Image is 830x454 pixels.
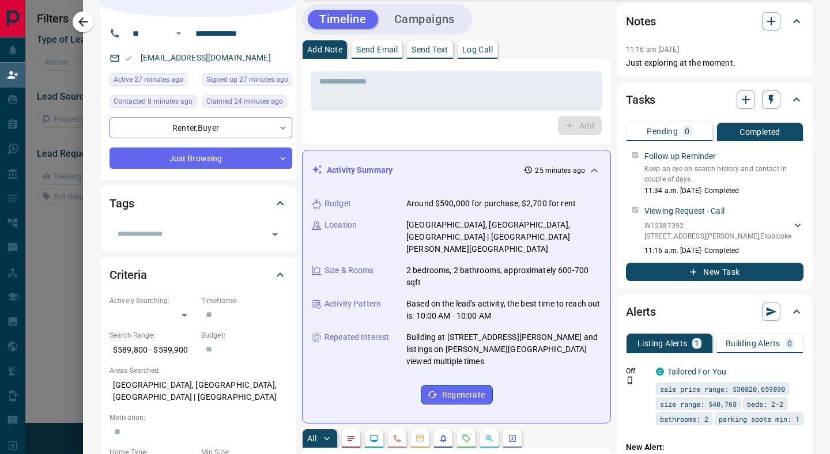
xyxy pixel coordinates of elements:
[747,398,783,410] span: beds: 2-2
[369,434,379,443] svg: Lead Browsing Activity
[110,261,287,289] div: Criteria
[325,219,357,231] p: Location
[656,368,664,376] div: condos.ca
[110,147,292,169] div: Just Browsing
[626,302,656,321] h2: Alerts
[485,434,494,443] svg: Opportunities
[626,263,803,281] button: New Task
[201,330,287,340] p: Budget:
[406,198,576,210] p: Around $590,000 for purchase, $2,700 for rent
[307,46,342,54] p: Add Note
[383,10,466,29] button: Campaigns
[110,296,195,306] p: Actively Searching:
[346,434,356,443] svg: Notes
[325,331,389,343] p: Repeated Interest
[439,434,448,443] svg: Listing Alerts
[667,367,726,376] a: Tailored For You
[110,365,287,376] p: Areas Searched:
[647,127,678,135] p: Pending
[114,96,193,107] span: Contacted 8 minutes ago
[644,150,716,162] p: Follow up Reminder
[356,46,398,54] p: Send Email
[110,266,147,284] h2: Criteria
[644,186,803,196] p: 11:34 a.m. [DATE] - Completed
[626,46,679,54] p: 11:16 am [DATE]
[644,221,791,231] p: W12387392
[626,86,803,113] div: Tasks
[325,264,374,277] p: Size & Rooms
[626,57,803,69] p: Just exploring at the moment.
[308,10,378,29] button: Timeline
[406,298,601,322] p: Based on the lead's activity, the best time to reach out is: 10:00 AM - 10:00 AM
[325,298,381,310] p: Activity Pattern
[644,205,725,217] p: Viewing Request - Call
[626,376,634,384] svg: Push Notification Only
[416,434,425,443] svg: Emails
[637,339,688,347] p: Listing Alerts
[660,383,785,395] span: sale price range: 530820,659890
[267,226,283,243] button: Open
[695,339,699,347] p: 1
[110,413,287,423] p: Motivation:
[172,27,186,40] button: Open
[535,165,585,176] p: 25 minutes ago
[726,339,780,347] p: Building Alerts
[644,245,803,256] p: 11:16 a.m. [DATE] - Completed
[412,46,448,54] p: Send Text
[206,96,283,107] span: Claimed 24 minutes ago
[110,376,287,407] p: [GEOGRAPHIC_DATA], [GEOGRAPHIC_DATA], [GEOGRAPHIC_DATA] | [GEOGRAPHIC_DATA]
[685,127,689,135] p: 0
[110,330,195,340] p: Search Range:
[626,90,655,109] h2: Tasks
[626,7,803,35] div: Notes
[110,194,134,213] h2: Tags
[740,128,780,136] p: Completed
[462,46,493,54] p: Log Call
[201,296,287,306] p: Timeframe:
[202,95,292,111] div: Mon Sep 15 2025
[626,366,649,376] p: Off
[110,73,197,89] div: Mon Sep 15 2025
[206,74,288,85] span: Signed up 27 minutes ago
[626,298,803,326] div: Alerts
[406,219,601,255] p: [GEOGRAPHIC_DATA], [GEOGRAPHIC_DATA], [GEOGRAPHIC_DATA] | [GEOGRAPHIC_DATA][PERSON_NAME][GEOGRAPH...
[110,340,195,360] p: $589,800 - $599,900
[508,434,517,443] svg: Agent Actions
[110,190,287,217] div: Tags
[110,95,197,111] div: Mon Sep 15 2025
[114,74,183,85] span: Active 27 minutes ago
[393,434,402,443] svg: Calls
[626,441,803,453] p: New Alert:
[660,398,737,410] span: size range: 540,768
[644,218,803,244] div: W12387392[STREET_ADDRESS][PERSON_NAME],Etobicoke
[644,164,803,184] p: Keep an eye on search history and contact in couple of days.
[141,53,271,62] a: [EMAIL_ADDRESS][DOMAIN_NAME]
[312,160,601,181] div: Activity Summary25 minutes ago
[327,164,393,176] p: Activity Summary
[124,54,133,62] svg: Email Valid
[325,198,351,210] p: Budget
[406,264,601,289] p: 2 bedrooms, 2 bathrooms, approximately 600-700 sqft
[644,231,791,241] p: [STREET_ADDRESS][PERSON_NAME] , Etobicoke
[626,12,656,31] h2: Notes
[406,331,601,368] p: Building at [STREET_ADDRESS][PERSON_NAME] and listings on [PERSON_NAME][GEOGRAPHIC_DATA] viewed m...
[421,385,493,404] button: Regenerate
[202,73,292,89] div: Mon Sep 15 2025
[787,339,792,347] p: 0
[307,434,316,442] p: All
[462,434,471,443] svg: Requests
[110,117,292,138] div: Renter , Buyer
